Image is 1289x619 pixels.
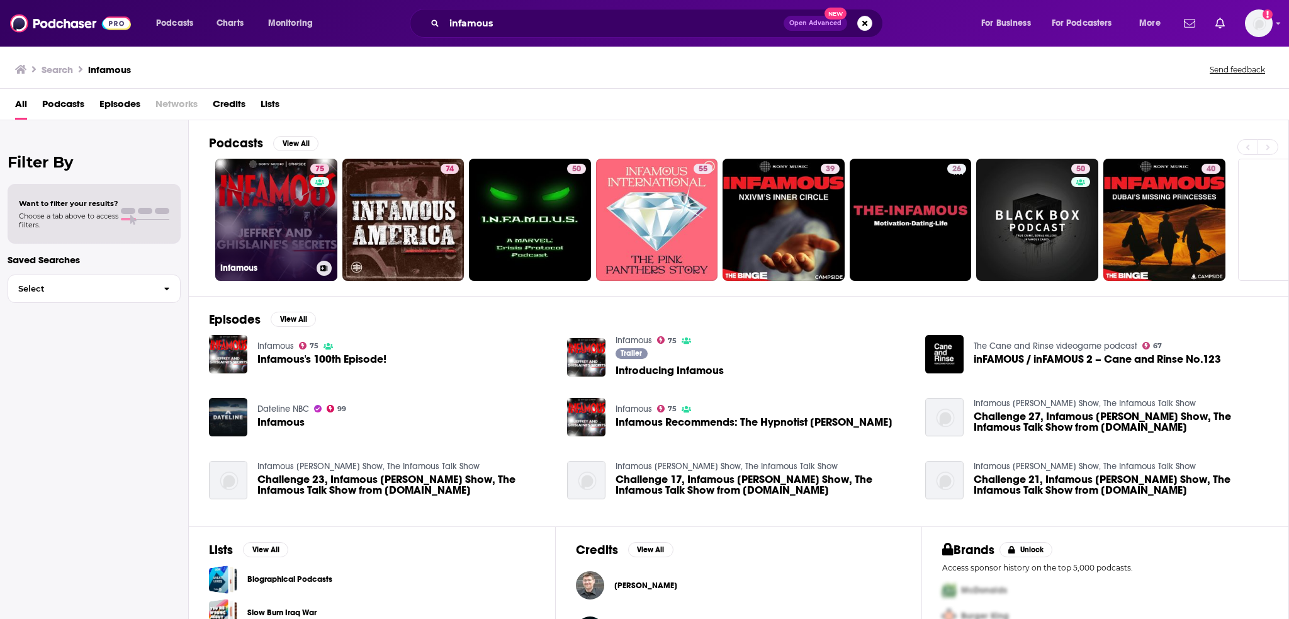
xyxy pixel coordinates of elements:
[209,135,318,151] a: PodcastsView All
[261,94,279,120] span: Lists
[155,94,198,120] span: Networks
[342,159,464,281] a: 74
[616,461,838,472] a: Infamous Todd Show, The Infamous Talk Show
[209,335,247,373] img: Infamous's 100th Episode!
[925,335,964,373] img: inFAMOUS / inFAMOUS 2 – Cane and Rinse No.123
[10,11,131,35] img: Podchaser - Follow, Share and Rate Podcasts
[567,398,605,436] img: Infamous Recommends: The Hypnotist Conman
[1052,14,1112,32] span: For Podcasters
[784,16,847,31] button: Open AdvancedNew
[616,365,724,376] a: Introducing Infamous
[576,565,902,606] button: J.R. WillettJ.R. Willett
[616,474,910,496] span: Challenge 17, Infamous [PERSON_NAME] Show, The Infamous Talk Show from [DOMAIN_NAME]
[327,405,347,412] a: 99
[1130,13,1176,33] button: open menu
[657,336,677,344] a: 75
[850,159,972,281] a: 26
[616,474,910,496] a: Challenge 17, Infamous Todd Show, The Infamous Talk Show from InfamousTodd.com
[215,159,337,281] a: 75Infamous
[947,164,966,174] a: 26
[576,571,604,599] img: J.R. Willett
[15,94,27,120] a: All
[1139,14,1161,32] span: More
[208,13,251,33] a: Charts
[257,404,309,414] a: Dateline NBC
[310,343,318,349] span: 75
[469,159,591,281] a: 50
[257,341,294,351] a: Infamous
[422,9,895,38] div: Search podcasts, credits, & more...
[268,14,313,32] span: Monitoring
[976,159,1098,281] a: 50
[315,163,324,176] span: 75
[826,163,835,176] span: 39
[257,354,386,365] a: Infamous's 100th Episode!
[621,349,642,357] span: Trailer
[1245,9,1273,37] span: Logged in as tmathaidavis
[209,398,247,436] img: Infamous
[257,417,305,428] a: Infamous
[99,94,140,120] a: Episodes
[614,581,677,591] a: J.R. Willett
[576,542,618,558] h2: Credits
[209,312,261,327] h2: Episodes
[974,398,1196,409] a: Infamous Todd Show, The Infamous Talk Show
[1071,164,1090,174] a: 50
[668,338,677,344] span: 75
[974,461,1196,472] a: Infamous Todd Show, The Infamous Talk Show
[1206,64,1269,75] button: Send feedback
[974,354,1221,365] a: inFAMOUS / inFAMOUS 2 – Cane and Rinse No.123
[1044,13,1130,33] button: open menu
[42,94,84,120] a: Podcasts
[8,285,154,293] span: Select
[8,275,181,303] button: Select
[925,461,964,499] img: Challenge 21, Infamous Todd Show, The Infamous Talk Show from InfamousTodd.com
[821,164,840,174] a: 39
[299,342,319,349] a: 75
[596,159,718,281] a: 55
[8,254,181,266] p: Saved Searches
[446,163,454,176] span: 74
[628,542,673,557] button: View All
[942,563,1268,572] p: Access sponsor history on the top 5,000 podcasts.
[572,163,581,176] span: 50
[974,411,1268,433] span: Challenge 27, Infamous [PERSON_NAME] Show, The Infamous Talk Show from [DOMAIN_NAME]
[1263,9,1273,20] svg: Add a profile image
[257,474,552,496] span: Challenge 23, Infamous [PERSON_NAME] Show, The Infamous Talk Show from [DOMAIN_NAME]
[156,14,193,32] span: Podcasts
[999,542,1053,557] button: Unlock
[310,164,329,174] a: 75
[1245,9,1273,37] img: User Profile
[259,13,329,33] button: open menu
[257,461,480,472] a: Infamous Todd Show, The Infamous Talk Show
[1210,13,1230,34] a: Show notifications dropdown
[441,164,459,174] a: 74
[567,338,605,377] img: Introducing Infamous
[567,461,605,499] img: Challenge 17, Infamous Todd Show, The Infamous Talk Show from InfamousTodd.com
[209,461,247,499] img: Challenge 23, Infamous Todd Show, The Infamous Talk Show from InfamousTodd.com
[209,565,237,594] a: Biographical Podcasts
[209,312,316,327] a: EpisodesView All
[972,13,1047,33] button: open menu
[567,164,586,174] a: 50
[19,199,118,208] span: Want to filter your results?
[974,341,1137,351] a: The Cane and Rinse videogame podcast
[8,153,181,171] h2: Filter By
[699,163,707,176] span: 55
[616,335,652,346] a: Infamous
[213,94,245,120] a: Credits
[1103,159,1225,281] a: 40
[1202,164,1220,174] a: 40
[217,14,244,32] span: Charts
[88,64,131,76] h3: infamous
